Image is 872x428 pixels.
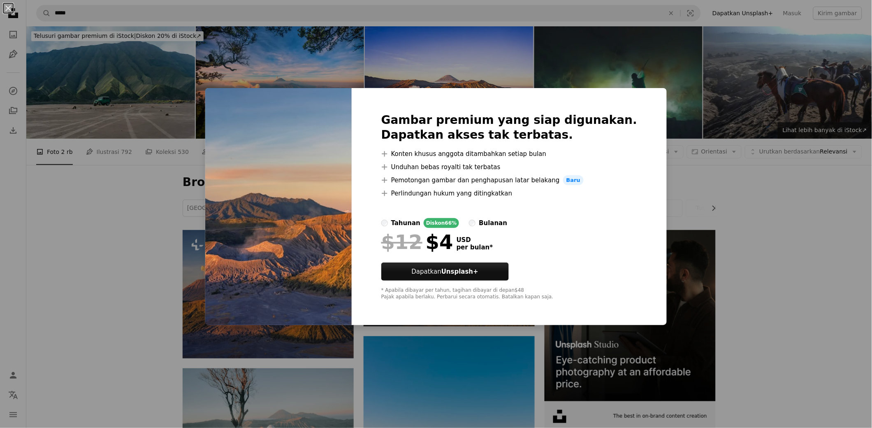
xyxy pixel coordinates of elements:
[381,188,637,198] li: Perlindungan hukum yang ditingkatkan
[381,113,637,142] h2: Gambar premium yang siap digunakan. Dapatkan akses tak terbatas.
[205,88,352,325] img: premium_photo-1697729935951-420138024919
[457,236,493,244] span: USD
[479,218,507,228] div: bulanan
[381,220,388,226] input: tahunanDiskon66%
[563,175,584,185] span: Baru
[469,220,475,226] input: bulanan
[381,149,637,159] li: Konten khusus anggota ditambahkan setiap bulan
[381,175,637,185] li: Pemotongan gambar dan penghapusan latar belakang
[381,287,637,300] div: * Apabila dibayar per tahun, tagihan dibayar di depan $48 Pajak apabila berlaku. Perbarui secara ...
[381,231,422,253] span: $12
[457,244,493,251] span: per bulan *
[424,218,459,228] div: Diskon 66%
[391,218,420,228] div: tahunan
[381,162,637,172] li: Unduhan bebas royalti tak terbatas
[381,231,453,253] div: $4
[441,268,478,275] strong: Unsplash+
[381,263,509,281] button: DapatkanUnsplash+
